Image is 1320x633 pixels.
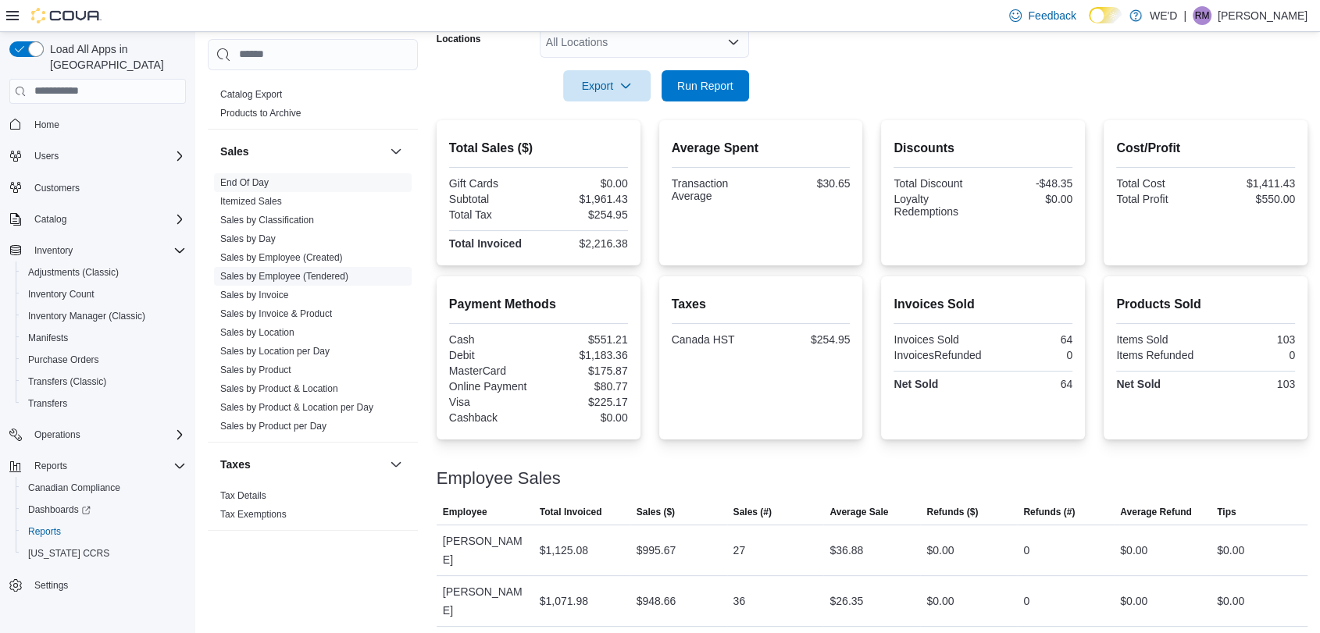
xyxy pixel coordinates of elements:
[662,70,749,101] button: Run Report
[28,425,186,444] span: Operations
[220,215,314,226] a: Sales by Classification
[22,544,186,563] span: Washington CCRS
[220,270,348,283] span: Sales by Employee (Tendered)
[3,208,192,230] button: Catalog
[22,263,125,282] a: Adjustments (Classic)
[16,305,192,327] button: Inventory Manager (Classic)
[894,295,1072,314] h2: Invoices Sold
[1116,295,1295,314] h2: Products Sold
[34,119,59,131] span: Home
[829,506,888,518] span: Average Sale
[437,576,533,626] div: [PERSON_NAME]
[1209,193,1295,205] div: $550.00
[220,365,291,375] a: Sales by Product
[220,457,384,472] button: Taxes
[220,196,282,207] a: Itemized Sales
[22,522,186,541] span: Reports
[16,349,192,371] button: Purchase Orders
[28,503,91,516] span: Dashboards
[449,396,535,408] div: Visa
[28,241,186,260] span: Inventory
[449,349,535,361] div: Debit
[1116,378,1161,390] strong: Net Sold
[1195,6,1210,25] span: RM
[16,371,192,393] button: Transfers (Classic)
[22,394,73,413] a: Transfers
[1116,139,1295,158] h2: Cost/Profit
[28,115,186,134] span: Home
[220,490,266,501] a: Tax Details
[540,506,602,518] span: Total Invoiced
[220,271,348,282] a: Sales by Employee (Tendered)
[1023,506,1075,518] span: Refunds (#)
[764,177,850,190] div: $30.65
[541,208,627,221] div: $254.95
[1209,333,1295,346] div: 103
[449,411,535,424] div: Cashback
[220,252,343,263] a: Sales by Employee (Created)
[1023,541,1029,560] div: 0
[3,145,192,167] button: Users
[28,425,87,444] button: Operations
[1209,177,1295,190] div: $1,411.43
[31,8,102,23] img: Cova
[563,70,651,101] button: Export
[829,592,863,610] div: $26.35
[28,147,65,165] button: Users
[1183,6,1186,25] p: |
[22,372,186,391] span: Transfers (Classic)
[449,237,522,250] strong: Total Invoiced
[16,542,192,564] button: [US_STATE] CCRS
[541,333,627,346] div: $551.21
[894,333,979,346] div: Invoices Sold
[220,233,276,245] span: Sales by Day
[541,365,627,377] div: $175.87
[28,332,68,344] span: Manifests
[28,147,186,165] span: Users
[208,173,418,442] div: Sales
[28,576,74,595] a: Settings
[28,310,145,322] span: Inventory Manager (Classic)
[449,193,535,205] div: Subtotal
[3,424,192,446] button: Operations
[220,88,282,101] span: Catalog Export
[16,477,192,499] button: Canadian Compliance
[22,263,186,282] span: Adjustments (Classic)
[22,350,186,369] span: Purchase Orders
[28,525,61,538] span: Reports
[22,329,74,347] a: Manifests
[220,509,287,520] a: Tax Exemptions
[16,283,192,305] button: Inventory Count
[44,41,186,73] span: Load All Apps in [GEOGRAPHIC_DATA]
[28,210,186,229] span: Catalog
[1150,6,1177,25] p: WE'D
[22,544,116,563] a: [US_STATE] CCRS
[437,525,533,575] div: [PERSON_NAME]
[541,380,627,393] div: $80.77
[1089,7,1122,23] input: Dark Mode
[449,380,535,393] div: Online Payment
[220,382,338,395] span: Sales by Product & Location
[449,139,628,158] h2: Total Sales ($)
[541,237,627,250] div: $2,216.38
[34,182,80,194] span: Customers
[28,575,186,595] span: Settings
[672,333,758,346] div: Canada HST
[387,142,405,161] button: Sales
[220,402,373,413] a: Sales by Product & Location per Day
[22,372,112,391] a: Transfers (Classic)
[34,579,68,592] span: Settings
[541,349,627,361] div: $1,183.36
[22,307,186,325] span: Inventory Manager (Classic)
[220,364,291,376] span: Sales by Product
[22,478,127,497] a: Canadian Compliance
[894,193,979,218] div: Loyalty Redemptions
[387,455,405,474] button: Taxes
[34,213,66,226] span: Catalog
[220,195,282,208] span: Itemized Sales
[926,541,954,560] div: $0.00
[220,290,288,300] a: Sales by Invoice
[449,295,628,314] h2: Payment Methods
[28,457,186,475] span: Reports
[1089,23,1090,24] span: Dark Mode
